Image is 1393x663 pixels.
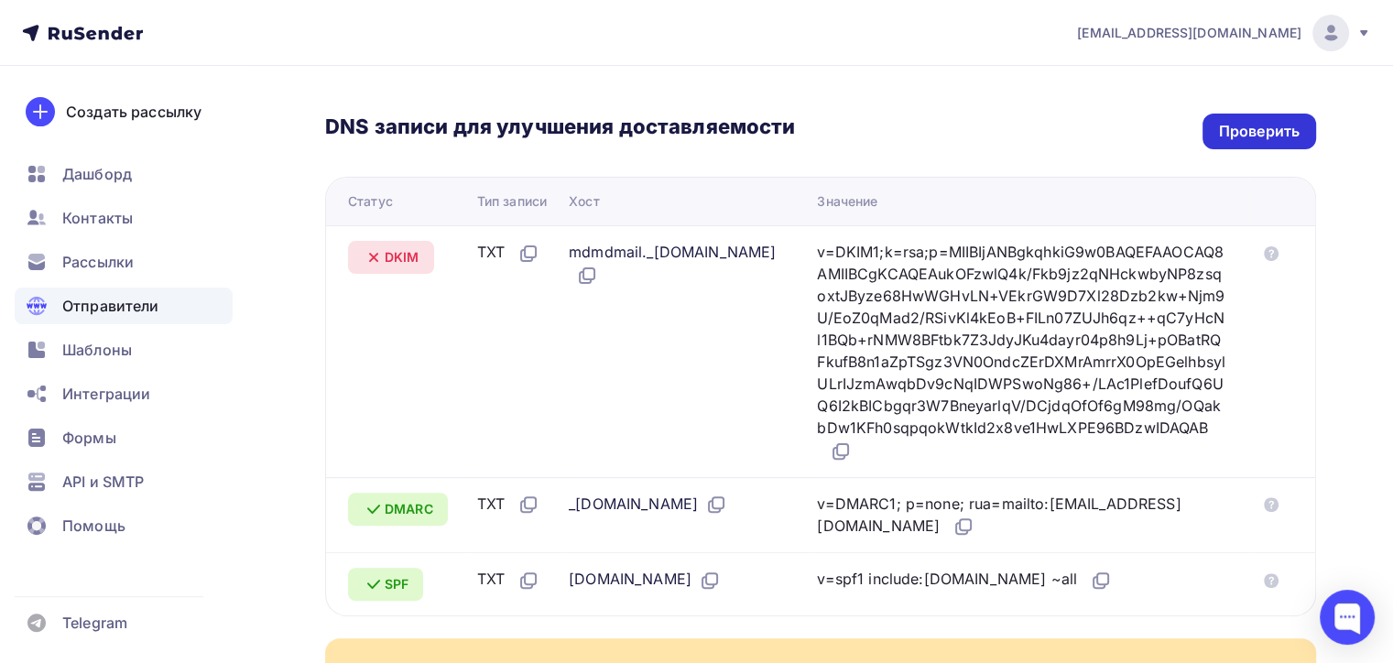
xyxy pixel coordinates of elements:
span: SPF [385,575,408,593]
a: Шаблоны [15,331,233,368]
div: Создать рассылку [66,101,201,123]
span: Шаблоны [62,339,132,361]
div: v=DKIM1;k=rsa;p=MIIBIjANBgkqhkiG9w0BAQEFAAOCAQ8AMIIBCgKCAQEAukOFzwlQ4k/Fkb9jz2qNHckwbyNP8zsqoxtJB... [817,241,1227,462]
div: TXT [477,493,539,516]
a: [EMAIL_ADDRESS][DOMAIN_NAME] [1077,15,1371,51]
span: Рассылки [62,251,134,273]
div: v=spf1 include:[DOMAIN_NAME] ~all [817,568,1112,592]
span: DKIM [385,248,419,266]
span: Формы [62,427,116,449]
span: Контакты [62,207,133,229]
span: Отправители [62,295,159,317]
span: Дашборд [62,163,132,185]
div: [DOMAIN_NAME] [569,568,721,592]
div: Статус [348,192,393,211]
span: [EMAIL_ADDRESS][DOMAIN_NAME] [1077,24,1301,42]
div: _[DOMAIN_NAME] [569,493,727,516]
span: Помощь [62,515,125,537]
div: Тип записи [477,192,547,211]
div: Проверить [1219,121,1300,142]
div: Значение [817,192,877,211]
div: TXT [477,241,539,265]
span: DMARC [385,500,433,518]
div: TXT [477,568,539,592]
a: Формы [15,419,233,456]
a: Дашборд [15,156,233,192]
span: Telegram [62,612,127,634]
span: Интеграции [62,383,150,405]
a: Рассылки [15,244,233,280]
h3: DNS записи для улучшения доставляемости [325,114,795,143]
span: API и SMTP [62,471,144,493]
div: mdmdmail._[DOMAIN_NAME] [569,241,788,287]
a: Отправители [15,288,233,324]
a: Контакты [15,200,233,236]
div: Хост [569,192,600,211]
div: v=DMARC1; p=none; rua=mailto:[EMAIL_ADDRESS][DOMAIN_NAME] [817,493,1227,538]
